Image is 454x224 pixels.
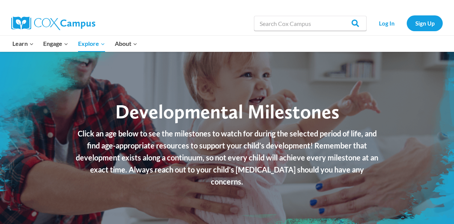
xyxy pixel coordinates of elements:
[115,100,339,123] span: Developmental Milestones
[78,39,105,48] span: Explore
[370,15,443,31] nav: Secondary Navigation
[370,15,403,31] a: Log In
[254,16,367,31] input: Search Cox Campus
[407,15,443,31] a: Sign Up
[75,127,379,188] p: Click an age below to see the milestones to watch for during the selected period of life, and fin...
[8,36,142,51] nav: Primary Navigation
[11,17,95,30] img: Cox Campus
[43,39,68,48] span: Engage
[115,39,137,48] span: About
[12,39,34,48] span: Learn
